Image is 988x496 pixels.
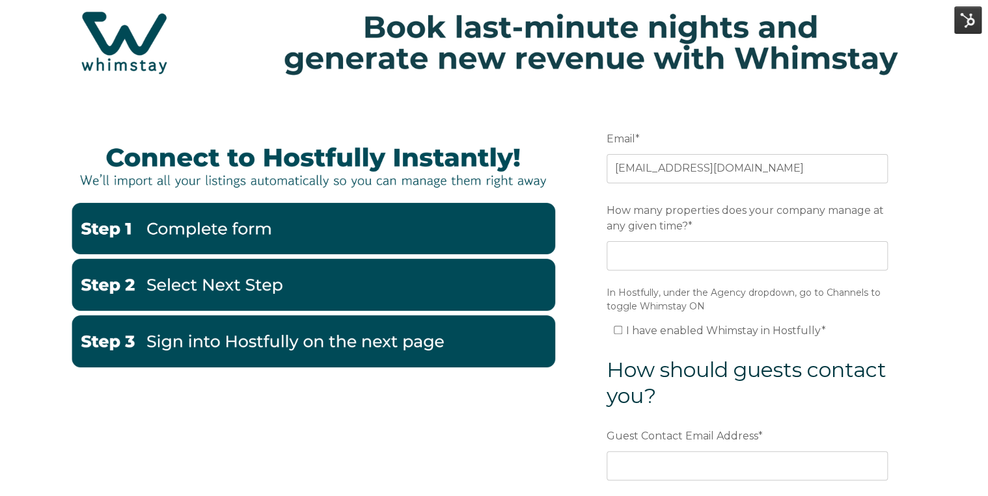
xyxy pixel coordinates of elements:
[607,200,884,236] span: How many properties does your company manage at any given time?
[71,203,555,254] img: Hostfully 1-1
[954,7,981,34] img: HubSpot Tools Menu Toggle
[607,357,886,408] span: How should guests contact you?
[71,259,555,311] img: Hostfully 2-1
[71,133,555,199] img: Hostfully Banner
[607,129,635,149] span: Email
[614,326,622,334] input: I have enabled Whimstay in Hostfully*
[607,426,758,446] span: Guest Contact Email Address
[71,315,555,367] img: Hostfully 3-2
[626,324,826,337] span: I have enabled Whimstay in Hostfully
[607,286,888,313] legend: In Hostfully, under the Agency dropdown, go to Channels to toggle Whimstay ON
